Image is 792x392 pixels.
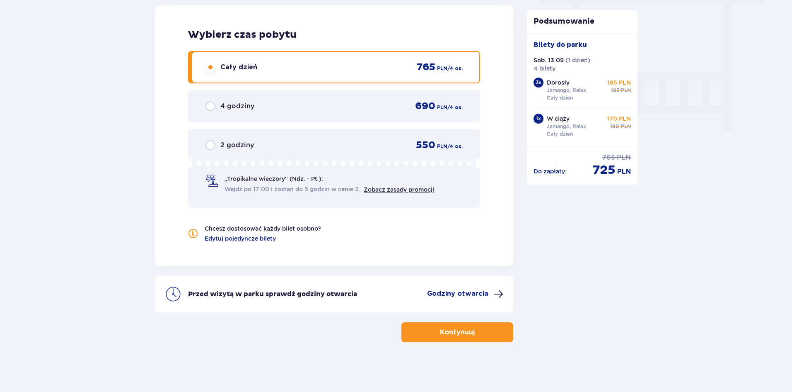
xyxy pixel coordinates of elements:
p: PLN [617,167,631,176]
p: PLN [437,65,447,72]
p: 765 [417,61,435,73]
p: Sob. 13.09 [534,56,564,64]
p: Godziny otwarcia [427,289,488,298]
p: ( 1 dzień ) [565,56,590,64]
p: 550 [416,139,435,151]
a: Edytuj pojedyncze bilety [205,234,276,243]
p: Chcesz dostosować każdy bilet osobno? [205,224,321,233]
p: Cały dzień [547,130,573,138]
p: PLN [621,87,631,94]
p: / 4 os. [447,65,463,72]
button: Kontynuuj [401,322,513,342]
a: Zobacz zasady promocji [364,186,434,193]
p: 4 bilety [534,64,555,73]
p: 180 [610,123,619,130]
p: 2 godziny [220,141,254,150]
span: Wejdź po 17:00 i zostań do 5 godzin w cenie 2. [225,185,360,193]
p: 195 [611,87,619,94]
img: clock icon [165,286,181,302]
p: Wybierz czas pobytu [188,29,480,41]
p: Jamango, Relax [547,123,586,130]
button: Godziny otwarcia [427,289,503,299]
p: Cały dzień [220,63,257,72]
p: PLN [621,123,631,130]
p: Bilety do parku [534,40,587,49]
div: 1 x [534,114,543,124]
p: Dorosły [547,78,570,87]
p: Przed wizytą w parku sprawdź godziny otwarcia [188,290,357,299]
div: 3 x [534,78,543,88]
p: Jamango, Relax [547,87,586,94]
p: „Tropikalne wieczory" (Ndz. - Pt.): [225,175,323,183]
p: 690 [415,100,435,112]
p: 725 [593,162,616,178]
p: / 4 os. [447,104,463,111]
p: Cały dzień [547,94,573,102]
p: / 4 os. [447,143,463,150]
p: 765 [602,153,615,162]
p: W ciąży [547,114,570,123]
p: Do zapłaty : [534,167,567,175]
p: Kontynuuj [440,328,475,337]
p: PLN [617,153,631,162]
p: PLN [437,104,447,111]
p: 4 godziny [220,102,254,111]
p: PLN [437,143,447,150]
p: 185 PLN [607,78,631,87]
p: 170 PLN [607,114,631,123]
p: Podsumowanie [527,17,638,27]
